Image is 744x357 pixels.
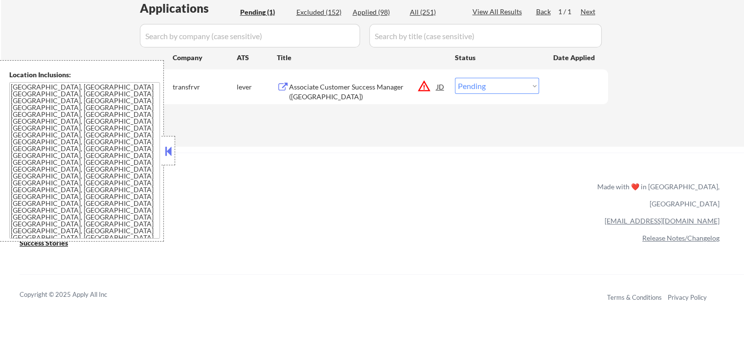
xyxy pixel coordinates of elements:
div: Status [455,48,539,66]
a: Privacy Policy [668,293,707,301]
div: View All Results [473,7,525,17]
button: warning_amber [417,79,431,93]
div: Made with ❤️ in [GEOGRAPHIC_DATA], [GEOGRAPHIC_DATA] [593,178,720,212]
div: JD [436,78,446,95]
div: Pending (1) [240,7,289,17]
div: Next [581,7,596,17]
div: Excluded (152) [296,7,345,17]
div: Company [173,53,237,63]
div: lever [237,82,277,92]
div: Copyright © 2025 Apply All Inc [20,290,132,300]
a: Terms & Conditions [607,293,662,301]
div: Title [277,53,446,63]
div: Associate Customer Success Manager ([GEOGRAPHIC_DATA]) [289,82,437,101]
a: Refer & earn free applications 👯‍♀️ [20,192,393,202]
input: Search by title (case sensitive) [369,24,602,47]
a: Success Stories [20,238,81,250]
input: Search by company (case sensitive) [140,24,360,47]
div: Back [536,7,552,17]
div: ATS [237,53,277,63]
a: Release Notes/Changelog [642,234,720,242]
a: [EMAIL_ADDRESS][DOMAIN_NAME] [605,217,720,225]
div: Location Inclusions: [9,70,160,80]
div: 1 / 1 [558,7,581,17]
div: transfrvr [173,82,237,92]
div: Applied (98) [353,7,402,17]
div: All (251) [410,7,459,17]
div: Date Applied [553,53,596,63]
u: Success Stories [20,239,68,247]
div: Applications [140,2,237,14]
